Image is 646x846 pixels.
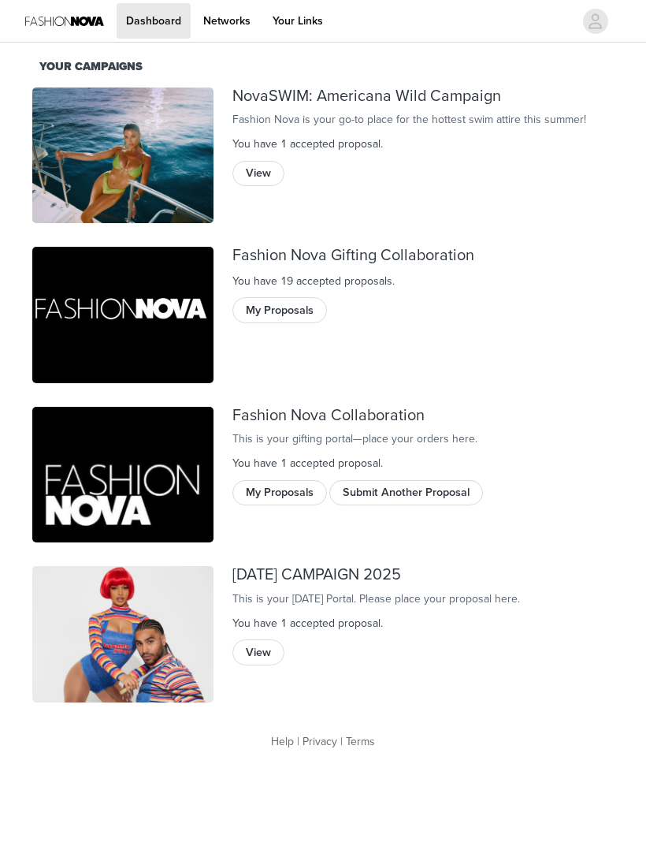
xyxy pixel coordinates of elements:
[346,735,375,748] a: Terms
[232,617,383,630] span: You have 1 accepted proposal .
[32,566,213,703] img: Fashion Nova
[232,591,614,607] div: This is your [DATE] Portal. Please place your proposal here.
[232,161,284,186] button: View
[32,407,213,543] img: Fashion Nova
[263,3,332,39] a: Your Links
[588,9,603,34] div: avatar
[387,274,392,288] span: s
[297,735,299,748] span: |
[39,58,607,76] div: Your Campaigns
[303,735,337,748] a: Privacy
[232,430,614,447] div: This is your gifting portal—place your orders here.
[32,247,213,383] img: Fashion Nova
[232,88,614,106] div: NovaSWIM: Americana Wild Campaign
[232,640,284,653] a: View
[232,137,383,151] span: You have 1 accepted proposal .
[32,88,213,224] img: Fashion Nova
[117,3,191,39] a: Dashboard
[232,111,614,128] div: Fashion Nova is your go-to place for the hottest swim attire this summer!
[340,735,343,748] span: |
[232,297,327,322] button: My Proposals
[232,480,327,505] button: My Proposals
[194,3,260,39] a: Networks
[271,735,294,748] a: Help
[232,162,284,174] a: View
[232,274,395,288] span: You have 19 accepted proposal .
[232,247,614,265] div: Fashion Nova Gifting Collaboration
[232,457,383,470] span: You have 1 accepted proposal .
[329,480,483,505] button: Submit Another Proposal
[25,3,104,39] img: Fashion Nova Logo
[232,639,284,665] button: View
[232,407,614,425] div: Fashion Nova Collaboration
[232,566,614,584] div: [DATE] CAMPAIGN 2025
